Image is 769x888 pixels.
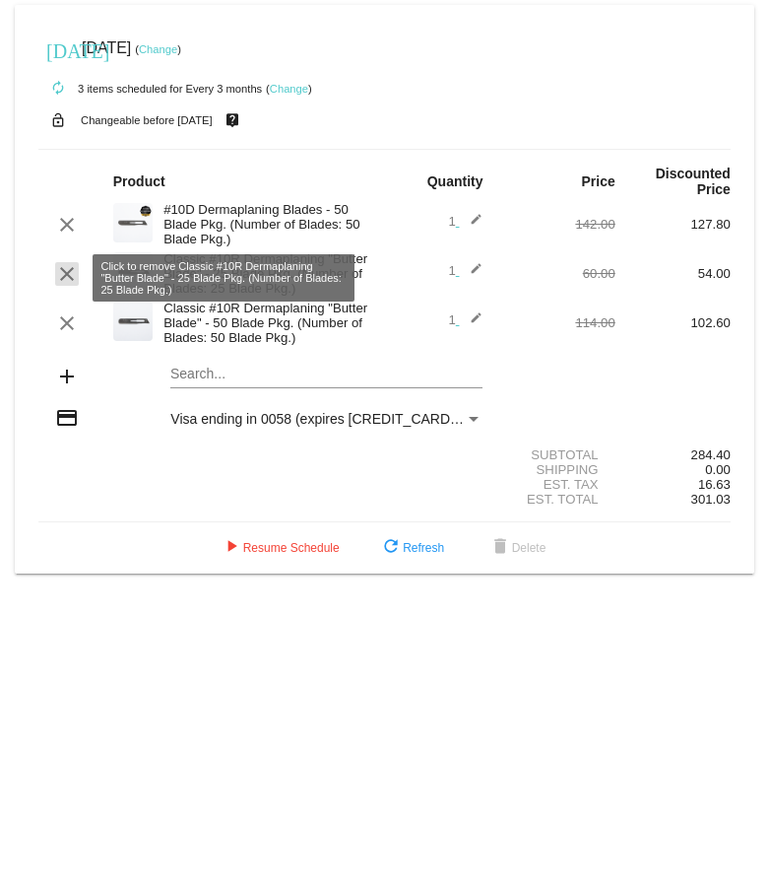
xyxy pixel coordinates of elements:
mat-select: Payment Method [170,411,482,427]
mat-icon: credit_card [55,406,79,430]
mat-icon: edit [459,311,482,335]
span: Resume Schedule [220,541,340,555]
span: Refresh [379,541,444,555]
mat-icon: edit [459,213,482,237]
mat-icon: add [55,365,79,388]
img: Cart-Images-32.png [113,203,153,242]
div: 54.00 [615,266,731,281]
div: 102.60 [615,315,731,330]
small: ( ) [266,83,312,95]
input: Search... [170,367,482,382]
button: Refresh [363,530,460,566]
a: Change [139,43,177,55]
span: 16.63 [698,477,731,492]
mat-icon: [DATE] [46,37,70,61]
mat-icon: lock_open [46,107,70,133]
img: 58.png [113,302,153,341]
strong: Price [582,173,615,189]
span: 1 [448,214,482,229]
span: Visa ending in 0058 (expires [CREDIT_CARD_DATA]) [170,411,500,427]
strong: Product [113,173,165,189]
a: Change [270,83,308,95]
div: 284.40 [615,447,731,462]
mat-icon: play_arrow [220,536,243,560]
div: 60.00 [500,266,615,281]
span: 1 [448,312,482,327]
span: 1 [448,263,482,278]
small: ( ) [135,43,181,55]
strong: Discounted Price [656,166,731,197]
button: Delete [473,530,562,566]
div: Est. Total [500,492,615,507]
div: 114.00 [500,315,615,330]
mat-icon: autorenew [46,77,70,101]
div: Shipping [500,462,615,477]
span: 301.03 [691,492,731,507]
span: 0.00 [705,462,731,477]
mat-icon: live_help [221,107,244,133]
div: Est. Tax [500,477,615,492]
img: 58.png [113,252,153,292]
div: 127.80 [615,217,731,232]
mat-icon: clear [55,213,79,237]
div: #10D Dermaplaning Blades - 50 Blade Pkg. (Number of Blades: 50 Blade Pkg.) [154,202,384,246]
mat-icon: refresh [379,536,403,560]
mat-icon: clear [55,311,79,335]
mat-icon: edit [459,262,482,286]
mat-icon: clear [55,262,79,286]
mat-icon: delete [488,536,512,560]
div: Subtotal [500,447,615,462]
div: Classic #10R Dermaplaning "Butter Blade" - 25 Blade Pkg. (Number of Blades: 25 Blade Pkg.) [154,251,384,296]
small: 3 items scheduled for Every 3 months [38,83,262,95]
strong: Quantity [427,173,483,189]
span: Delete [488,541,546,555]
button: Resume Schedule [204,530,355,566]
div: Classic #10R Dermaplaning "Butter Blade" - 50 Blade Pkg. (Number of Blades: 50 Blade Pkg.) [154,301,384,345]
small: Changeable before [DATE] [81,114,213,126]
div: 142.00 [500,217,615,232]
